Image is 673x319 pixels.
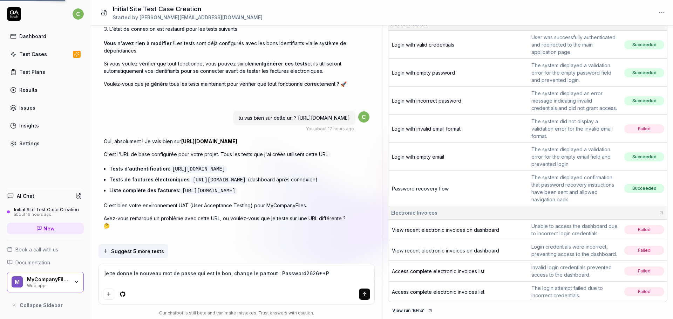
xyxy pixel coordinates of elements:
[531,243,619,258] div: Login credentials were incorrect, preventing access to the dashboard.
[624,266,664,276] span: Failed
[14,207,79,212] div: Initial Site Test Case Creation
[306,126,314,131] span: You
[7,101,84,115] a: Issues
[17,192,34,200] h4: AI Chat
[19,68,45,76] div: Test Plans
[7,298,84,312] button: Collapse Sidebar
[181,138,237,144] a: [URL][DOMAIN_NAME]
[392,227,499,233] a: View recent electronic invoices on dashboard
[19,122,39,129] div: Insights
[7,246,84,253] a: Book a call with us
[7,207,84,217] a: Initial Site Test Case Creationabout 19 hours ago
[531,62,619,84] div: The system displayed a validation error for the empty password field and prevented login.
[388,306,437,313] a: View run 'BFha'
[19,50,47,58] div: Test Cases
[103,268,371,286] textarea: je te donne le nouveau mot de passe qui est le bon, change le partout : Password2626**P
[531,34,619,56] div: User was successfully authenticated and redirected to the main application page.
[109,24,349,34] li: L'état de connexion est restauré pour les tests suivants
[531,222,619,237] div: Unable to access the dashboard due to incorrect login credentials.
[392,268,484,274] a: Access complete electronic invoices list
[531,118,619,140] div: The system did not display a validation error for the invalid email format.
[392,248,499,254] a: View recent electronic invoices on dashboard
[140,14,263,20] span: [PERSON_NAME][EMAIL_ADDRESS][DOMAIN_NAME]
[531,90,619,112] div: The system displayed an error message indicating invalid credentials and did not grant access.
[392,42,454,48] a: Login with valid credentials
[109,185,349,196] li: :
[7,259,84,266] a: Documentation
[111,248,164,255] span: Suggest 5 more tests
[624,96,664,105] span: Succeeded
[624,152,664,161] span: Succeeded
[104,138,349,145] p: Oui, absolument ! Je vais bien sur
[531,284,619,299] div: The login attempt failed due to incorrect credentials.
[104,40,349,54] p: Les tests sont déjà configurés avec les bons identifiants via le système de dépendances.
[104,80,349,88] p: Voulez-vous que je génère tous les tests maintenant pour vérifier que tout fonctionne correctemen...
[7,47,84,61] a: Test Cases
[109,176,190,182] span: Tests de factures électroniques
[73,8,84,20] span: c
[624,68,664,77] span: Succeeded
[104,40,175,46] span: Vous n'avez rien à modifier !
[27,276,69,283] div: MyCompanyFiles
[20,301,63,309] span: Collapse Sidebar
[180,187,237,194] code: [URL][DOMAIN_NAME]
[109,174,349,185] li: : (dashboard après connexion)
[14,212,79,217] div: about 19 hours ago
[109,166,169,172] span: Tests d'authentification
[358,111,369,123] span: c
[7,83,84,97] a: Results
[7,65,84,79] a: Test Plans
[12,276,23,287] span: M
[7,137,84,150] a: Settings
[113,14,263,21] div: Started by
[624,225,664,234] span: Failed
[531,174,619,203] div: The system displayed confirmation that password recovery instructions have been sent and allowed ...
[109,187,179,193] span: Liste complète des factures
[104,202,349,209] p: C'est bien votre environnement UAT (User Acceptance Testing) pour MyCompanyFiles.
[19,140,40,147] div: Settings
[531,146,619,168] div: The system displayed a validation error for the empty email field and prevented login.
[392,186,449,192] span: Password recovery flow
[7,119,84,132] a: Insights
[104,60,349,75] p: Si vous voulez vérifier que tout fonctionne, vous pouvez simplement et ils utiliseront automatiqu...
[19,33,46,40] div: Dashboard
[624,246,664,255] span: Failed
[531,264,619,278] div: Invalid login credentials prevented access to the dashboard.
[104,215,349,229] p: Avez-vous remarqué un problème avec cette URL, ou voulez-vous que je teste sur une URL différente...
[624,124,664,133] span: Failed
[392,98,461,104] a: Login with incorrect password
[113,4,263,14] h1: Initial Site Test Case Creation
[306,126,354,132] div: , about 17 hours ago
[191,176,248,183] code: [URL][DOMAIN_NAME]
[7,29,84,43] a: Dashboard
[103,289,114,300] button: Add attachment
[19,104,35,111] div: Issues
[392,70,455,76] a: Login with empty password
[109,164,349,174] li: :
[392,289,484,295] a: Access complete electronic invoices list
[7,223,84,234] a: New
[27,282,69,288] div: Web app
[43,225,55,232] span: New
[392,126,461,132] a: Login with invalid email format
[7,272,84,293] button: MMyCompanyFilesWeb app
[624,287,664,296] span: Failed
[19,86,38,93] div: Results
[98,310,375,316] div: Our chatbot is still beta and can make mistakes. Trust answers with caution.
[73,7,84,21] button: c
[104,151,349,158] p: C'est l'URL de base configurée pour votre projet. Tous les tests que j'ai créés utilisent cette U...
[391,209,437,216] span: Electronic Invoices
[170,166,227,173] code: [URL][DOMAIN_NAME]
[239,115,350,121] span: tu vas bien sur cette url ? [URL][DOMAIN_NAME]
[263,61,307,67] span: générer ces tests
[98,244,168,258] button: Suggest 5 more tests
[392,154,444,160] a: Login with empty email
[15,259,50,266] span: Documentation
